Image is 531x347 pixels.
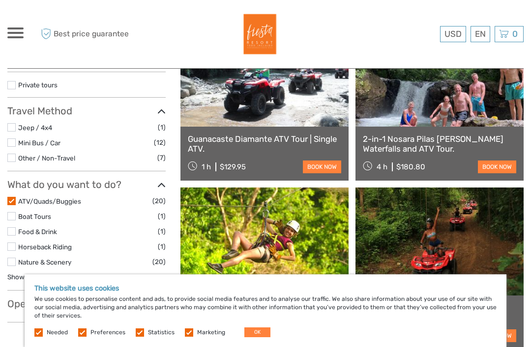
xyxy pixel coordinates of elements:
[18,139,60,147] a: Mini Bus / Car
[377,162,387,171] span: 4 h
[396,162,425,171] div: $180.80
[363,134,516,154] a: 2-in-1 Nosara Pilas [PERSON_NAME] Waterfalls and ATV Tour.
[158,241,166,252] span: (1)
[7,179,166,190] h3: What do you want to do?
[18,124,52,132] a: Jeep / 4x4
[14,17,111,25] p: We're away right now. Please check back later!
[18,258,71,266] a: Nature & Scenery
[220,162,246,171] div: $129.95
[34,284,497,293] h5: This website uses cookies
[18,81,58,89] a: Private tours
[303,160,341,173] a: book now
[478,160,516,173] a: book now
[511,29,519,39] span: 0
[7,298,166,310] h3: Operators
[157,152,166,163] span: (7)
[444,29,462,39] span: USD
[7,273,32,281] a: Show all
[234,10,283,58] img: Fiesta Resort
[7,105,166,117] h3: Travel Method
[158,211,166,222] span: (1)
[158,226,166,237] span: (1)
[471,26,490,42] div: EN
[38,26,137,42] span: Best price guarantee
[18,154,75,162] a: Other / Non-Travel
[18,197,81,205] a: ATV/Quads/Buggies
[197,328,225,337] label: Marketing
[90,328,125,337] label: Preferences
[113,15,125,27] button: Open LiveChat chat widget
[158,122,166,133] span: (1)
[148,328,175,337] label: Statistics
[18,213,51,220] a: Boat Tours
[154,137,166,148] span: (12)
[202,162,211,171] span: 1 h
[47,328,68,337] label: Needed
[152,256,166,267] span: (20)
[18,228,57,236] a: Food & Drink
[152,195,166,207] span: (20)
[18,243,72,251] a: Horseback Riding
[25,274,506,347] div: We use cookies to personalise content and ads, to provide social media features and to analyse ou...
[244,327,270,337] button: OK
[188,134,341,154] a: Guanacaste Diamante ATV Tour | Single ATV.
